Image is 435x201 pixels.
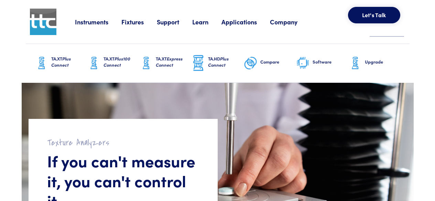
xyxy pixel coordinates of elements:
a: TA.XTPlus100 Connect [87,44,139,82]
a: Software [296,44,348,82]
a: Applications [221,18,270,26]
img: ttc_logo_1x1_v1.0.png [30,9,56,35]
h6: TA.XT [104,56,139,68]
img: ta-xt-graphic.png [139,55,153,72]
img: ta-hd-graphic.png [192,54,205,72]
img: ta-xt-graphic.png [87,55,101,72]
span: Express Connect [156,55,183,68]
h6: Compare [260,59,296,65]
h2: Texture Analyzers [47,137,199,148]
h6: TA.XT [51,56,87,68]
h6: Software [313,59,348,65]
img: compare-graphic.png [244,55,258,72]
h6: Upgrade [365,59,401,65]
h6: TA.XT [156,56,192,68]
a: Learn [192,18,221,26]
span: Plus100 Connect [104,55,130,68]
img: software-graphic.png [296,56,310,70]
a: Fixtures [121,18,157,26]
a: Upgrade [348,44,401,82]
a: TA.HDPlus Connect [192,44,244,82]
img: ta-xt-graphic.png [348,55,362,72]
a: Compare [244,44,296,82]
a: TA.XTPlus Connect [35,44,87,82]
a: Instruments [75,18,121,26]
span: Plus Connect [208,55,229,68]
a: TA.XTExpress Connect [139,44,192,82]
img: ta-xt-graphic.png [35,55,48,72]
h6: TA.HD [208,56,244,68]
a: Support [157,18,192,26]
a: Company [270,18,311,26]
button: Let's Talk [348,7,400,23]
span: Plus Connect [51,55,71,68]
